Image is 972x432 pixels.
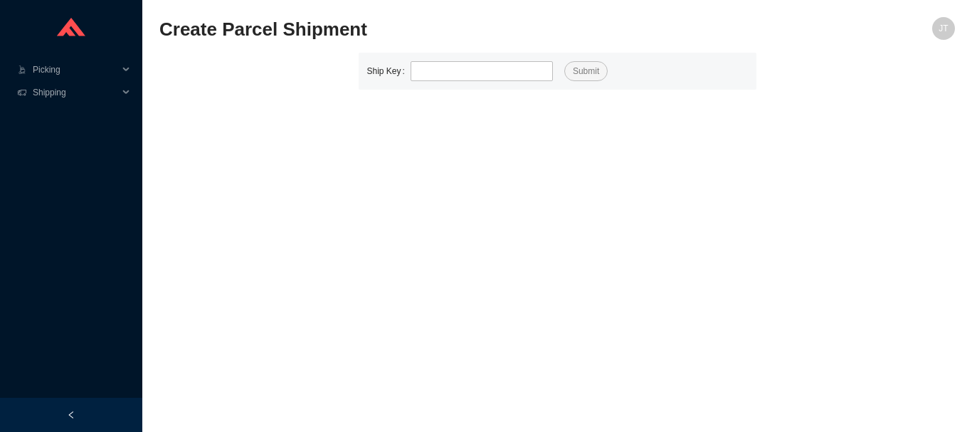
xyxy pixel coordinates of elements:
[33,81,118,104] span: Shipping
[367,61,411,81] label: Ship Key
[33,58,118,81] span: Picking
[939,17,948,40] span: JT
[564,61,608,81] button: Submit
[67,411,75,419] span: left
[159,17,756,42] h2: Create Parcel Shipment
